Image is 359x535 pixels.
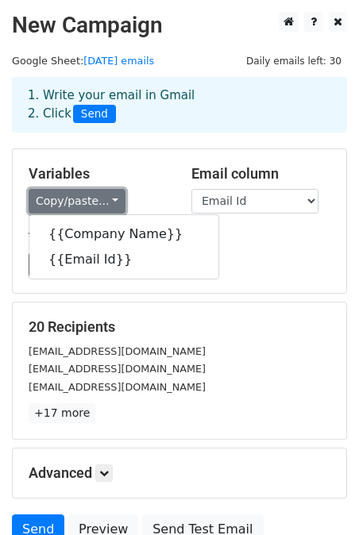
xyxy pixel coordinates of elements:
h2: New Campaign [12,12,347,39]
a: {{Email Id}} [29,247,218,272]
small: [EMAIL_ADDRESS][DOMAIN_NAME] [29,381,206,393]
h5: Variables [29,165,168,183]
h5: Email column [191,165,330,183]
iframe: Chat Widget [280,459,359,535]
small: [EMAIL_ADDRESS][DOMAIN_NAME] [29,363,206,375]
span: Daily emails left: 30 [241,52,347,70]
a: {{Company Name}} [29,221,218,247]
a: Daily emails left: 30 [241,55,347,67]
h5: 20 Recipients [29,318,330,336]
div: 1. Write your email in Gmail 2. Click [16,87,343,123]
small: [EMAIL_ADDRESS][DOMAIN_NAME] [29,345,206,357]
h5: Advanced [29,464,330,482]
span: Send [73,105,116,124]
a: +17 more [29,403,95,423]
a: [DATE] emails [83,55,154,67]
a: Copy/paste... [29,189,125,214]
small: Google Sheet: [12,55,154,67]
